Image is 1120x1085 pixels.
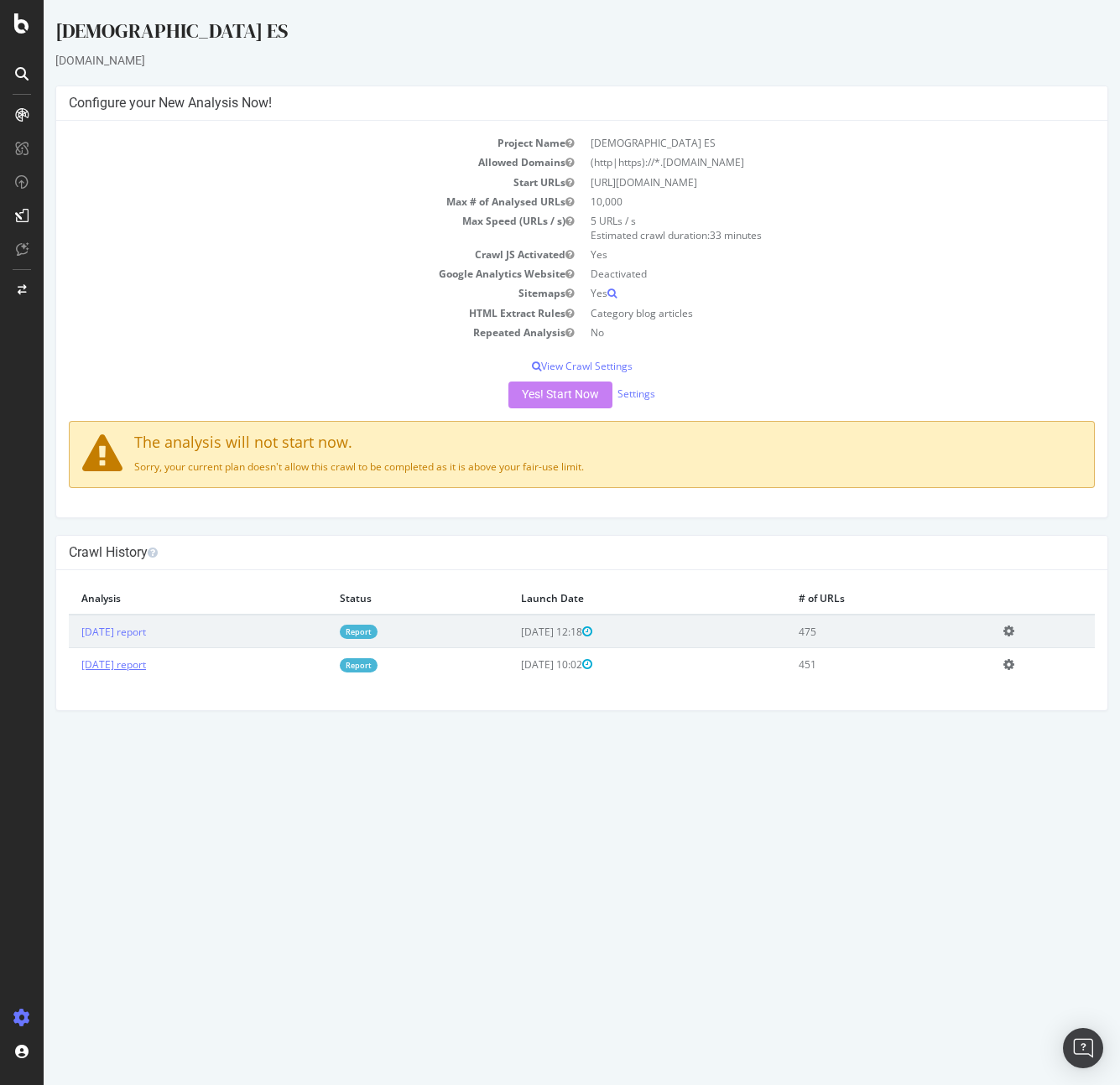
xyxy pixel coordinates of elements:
[25,192,539,211] td: Max # of Analysed URLs
[25,245,539,264] td: Crawl JS Activated
[25,153,539,172] td: Allowed Domains
[25,323,539,342] td: Repeated Analysis
[25,359,1051,373] p: View Crawl Settings
[539,323,1052,342] td: No
[1063,1028,1103,1068] div: Open Intercom Messenger
[539,304,1052,323] td: Category blog articles
[25,304,539,323] td: HTML Extract Rules
[12,52,1065,69] div: [DOMAIN_NAME]
[25,211,539,245] td: Max Speed (URLs / s)
[38,657,102,672] a: [DATE] report
[539,153,1052,172] td: (http|https)://*.[DOMAIN_NAME]
[25,583,284,615] th: Analysis
[25,133,539,153] td: Project Name
[12,17,1065,52] div: [DEMOGRAPHIC_DATA] ES
[25,173,539,192] td: Start URLs
[284,583,465,615] th: Status
[477,657,549,672] span: [DATE] 10:02
[39,459,1038,474] p: Sorry, your current plan doesn't allow this crawl to be completed as it is above your fair-use li...
[539,264,1052,283] td: Deactivated
[477,625,549,639] span: [DATE] 12:18
[25,264,539,283] td: Google Analytics Website
[539,283,1052,303] td: Yes
[296,658,334,672] a: Report
[742,615,948,648] td: 475
[38,625,102,639] a: [DATE] report
[465,583,742,615] th: Launch Date
[742,583,948,615] th: # of URLs
[296,625,334,639] a: Report
[539,245,1052,264] td: Yes
[666,228,718,242] span: 33 minutes
[25,95,1051,112] h4: Configure your New Analysis Now!
[742,648,948,681] td: 451
[25,283,539,303] td: Sitemaps
[39,434,1038,451] h4: The analysis will not start now.
[539,192,1052,211] td: 10,000
[539,211,1052,245] td: 5 URLs / s Estimated crawl duration:
[539,173,1052,192] td: [URL][DOMAIN_NAME]
[574,387,612,401] a: Settings
[25,544,1051,561] h4: Crawl History
[539,133,1052,153] td: [DEMOGRAPHIC_DATA] ES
